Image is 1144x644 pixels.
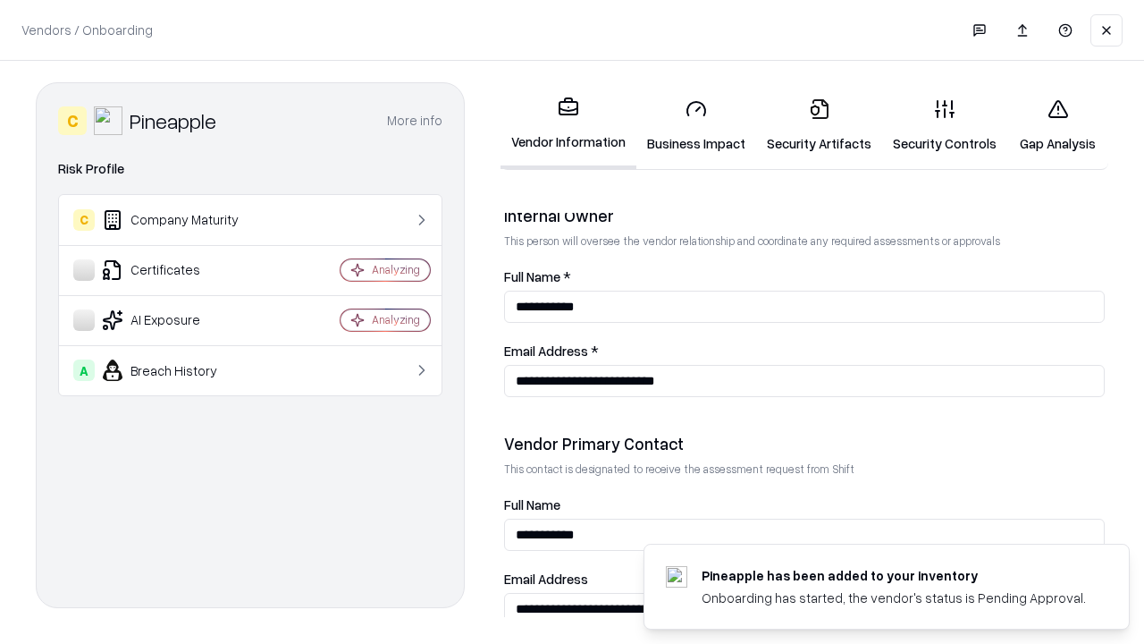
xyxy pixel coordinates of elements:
label: Email Address * [504,344,1105,358]
a: Business Impact [636,84,756,167]
button: More info [387,105,442,137]
div: Analyzing [372,312,420,327]
p: This person will oversee the vendor relationship and coordinate any required assessments or appro... [504,233,1105,249]
div: AI Exposure [73,309,287,331]
label: Email Address [504,572,1105,586]
p: This contact is designated to receive the assessment request from Shift [504,462,1105,477]
div: Risk Profile [58,158,442,180]
a: Vendor Information [500,82,636,169]
img: Pineapple [94,106,122,135]
div: Onboarding has started, the vendor's status is Pending Approval. [702,589,1086,607]
div: C [58,106,87,135]
div: C [73,209,95,231]
div: Vendor Primary Contact [504,433,1105,454]
label: Full Name [504,498,1105,512]
div: Certificates [73,259,287,281]
a: Security Controls [882,84,1007,167]
div: Pineapple [130,106,216,135]
p: Vendors / Onboarding [21,21,153,39]
a: Gap Analysis [1007,84,1108,167]
div: Analyzing [372,262,420,277]
div: Company Maturity [73,209,287,231]
div: Internal Owner [504,205,1105,226]
div: Pineapple has been added to your inventory [702,566,1086,585]
img: pineappleenergy.com [666,566,687,588]
div: Breach History [73,360,287,381]
label: Full Name * [504,270,1105,284]
div: A [73,360,95,381]
a: Security Artifacts [756,84,882,167]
